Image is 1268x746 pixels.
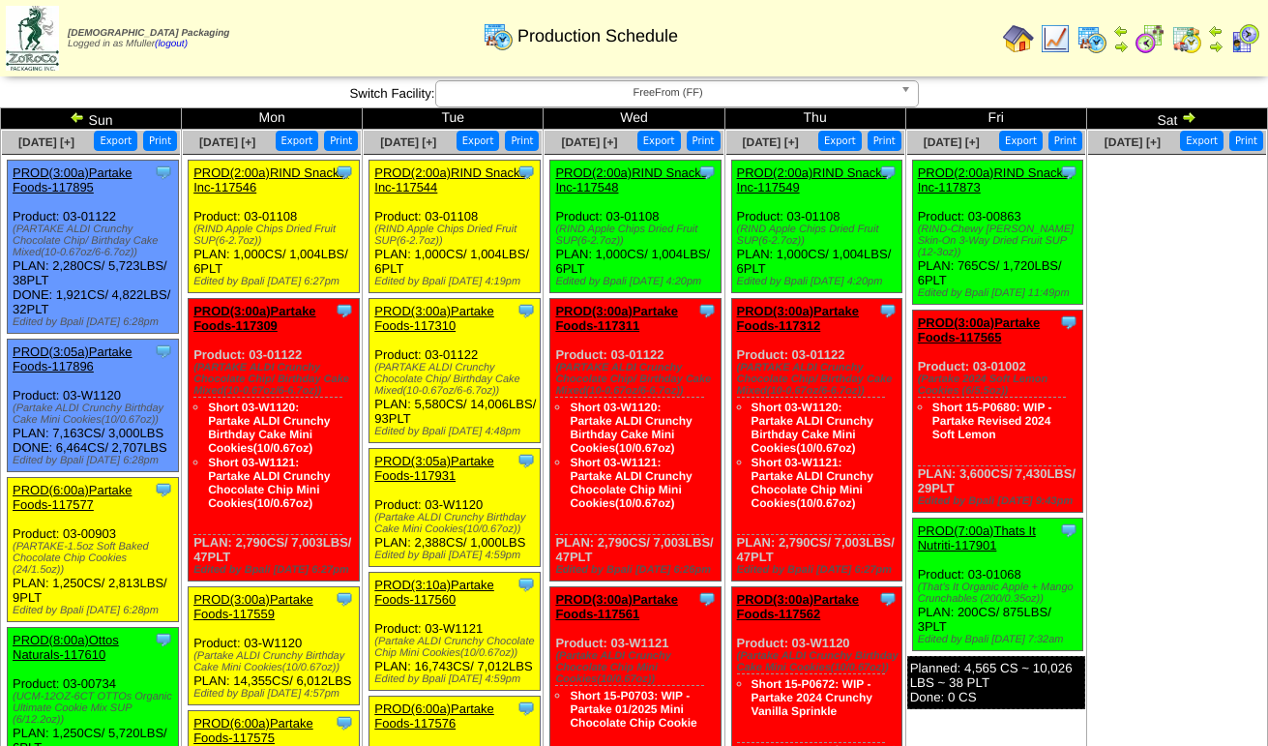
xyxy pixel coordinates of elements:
td: Thu [724,108,905,130]
button: Print [687,131,721,151]
img: Tooltip [878,163,898,182]
a: [DATE] [+] [380,135,436,149]
div: Product: 03-01122 PLAN: 2,790CS / 7,003LBS / 47PLT [731,299,902,582]
div: (Partake ALDI Crunchy Chocolate Chip Mini Cookies(10/0.67oz)) [374,636,540,659]
a: PROD(6:00a)Partake Foods-117576 [374,701,494,731]
div: Edited by Bpali [DATE] 4:59pm [374,550,540,561]
img: Tooltip [516,699,536,718]
img: Tooltip [154,342,173,361]
button: Print [324,131,358,151]
a: PROD(7:00a)Thats It Nutriti-117901 [918,523,1036,552]
img: Tooltip [335,589,354,609]
img: Tooltip [697,589,717,609]
img: Tooltip [878,589,898,609]
img: Tooltip [1059,313,1078,332]
a: PROD(3:05a)Partake Foods-117931 [374,454,494,483]
div: Edited by Bpali [DATE] 7:32am [918,634,1083,645]
div: (Partake ALDI Crunchy Birthday Cake Mini Cookies(10/0.67oz)) [374,512,540,535]
img: Tooltip [1059,163,1078,182]
div: (Partake ALDI Crunchy Birthday Cake Mini Cookies(10/0.67oz)) [13,403,178,426]
a: (logout) [155,39,188,49]
div: Edited by Bpali [DATE] 4:20pm [737,276,902,287]
a: PROD(3:00a)Partake Foods-117309 [193,304,315,333]
button: Export [637,131,681,151]
img: Tooltip [154,163,173,182]
div: (PARTAKE ALDI Crunchy Chocolate Chip/ Birthday Cake Mixed(10-0.67oz/6-6.7oz)) [737,362,902,397]
img: zoroco-logo-small.webp [6,6,59,71]
div: Product: 03-01108 PLAN: 1,000CS / 1,004LBS / 6PLT [731,161,902,293]
div: Edited by Bpali [DATE] 11:49pm [918,287,1083,299]
div: (PARTAKE-1.5oz Soft Baked Chocolate Chip Cookies (24/1.5oz)) [13,541,178,576]
img: Tooltip [516,575,536,594]
div: Product: 03-01122 PLAN: 2,280CS / 5,723LBS / 38PLT DONE: 1,921CS / 4,822LBS / 32PLT [8,161,179,334]
div: Edited by Bpali [DATE] 9:43pm [918,495,1083,507]
a: PROD(3:00a)Partake Foods-117559 [193,592,313,621]
img: calendarprod.gif [483,20,514,51]
a: PROD(2:00a)RIND Snacks, Inc-117548 [555,165,710,194]
button: Export [999,131,1043,151]
img: arrowleft.gif [1208,23,1224,39]
a: Short 03-W1120: Partake ALDI Crunchy Birthday Cake Mini Cookies(10/0.67oz) [208,401,330,455]
img: Tooltip [516,163,536,182]
a: PROD(6:00a)Partake Foods-117577 [13,483,133,512]
button: Export [94,131,137,151]
div: Product: 03-01108 PLAN: 1,000CS / 1,004LBS / 6PLT [189,161,360,293]
a: [DATE] [+] [1105,135,1161,149]
a: PROD(2:00a)RIND Snacks, Inc-117546 [193,165,348,194]
div: Edited by Bpali [DATE] 6:27pm [737,564,902,576]
td: Sat [1086,108,1267,130]
img: Tooltip [1059,521,1078,540]
a: Short 03-W1121: Partake ALDI Crunchy Chocolate Chip Mini Cookies(10/0.67oz) [570,456,692,510]
a: PROD(3:00a)Partake Foods-117312 [737,304,859,333]
img: calendarprod.gif [1076,23,1107,54]
td: Fri [905,108,1086,130]
a: [DATE] [+] [924,135,980,149]
div: Edited by Bpali [DATE] 4:57pm [193,688,359,700]
img: Tooltip [154,630,173,649]
button: Export [457,131,500,151]
div: Product: 03-01002 PLAN: 3,600CS / 7,430LBS / 29PLT [912,311,1083,513]
img: arrowright.gif [1113,39,1129,54]
button: Print [143,131,177,151]
div: (Partake ALDI Crunchy Birthday Cake Mini Cookies(10/0.67oz)) [193,650,359,673]
div: (Partake ALDI Crunchy Birthday Cake Mini Cookies(10/0.67oz)) [737,650,902,673]
a: Short 03-W1121: Partake ALDI Crunchy Chocolate Chip Mini Cookies(10/0.67oz) [752,456,873,510]
a: PROD(2:00a)RIND Snacks, Inc-117544 [374,165,529,194]
td: Mon [182,108,363,130]
div: Edited by Bpali [DATE] 4:20pm [555,276,721,287]
div: Product: 03-W1121 PLAN: 16,743CS / 7,012LBS [369,573,541,691]
a: PROD(3:00a)Partake Foods-117311 [555,304,677,333]
a: [DATE] [+] [18,135,74,149]
a: PROD(6:00a)Partake Foods-117575 [193,716,313,745]
img: Tooltip [697,301,717,320]
span: [DEMOGRAPHIC_DATA] Packaging [68,28,229,39]
div: Edited by Bpali [DATE] 6:27pm [193,276,359,287]
img: calendarinout.gif [1171,23,1202,54]
td: Tue [363,108,544,130]
img: calendarblend.gif [1135,23,1165,54]
div: Edited by Bpali [DATE] 4:48pm [374,426,540,437]
a: Short 03-W1121: Partake ALDI Crunchy Chocolate Chip Mini Cookies(10/0.67oz) [208,456,330,510]
img: Tooltip [154,480,173,499]
a: Short 15-P0680: WIP - Partake Revised 2024 Soft Lemon [932,401,1052,441]
div: Product: 03-01122 PLAN: 2,790CS / 7,003LBS / 47PLT [550,299,722,582]
img: Tooltip [335,301,354,320]
div: Edited by Bpali [DATE] 6:27pm [193,564,359,576]
div: (Partake 2024 Soft Lemon Cookies (6/5.5oz)) [918,373,1083,397]
a: Short 03-W1120: Partake ALDI Crunchy Birthday Cake Mini Cookies(10/0.67oz) [570,401,692,455]
div: (That's It Organic Apple + Mango Crunchables (200/0.35oz)) [918,582,1083,605]
img: Tooltip [516,301,536,320]
a: PROD(3:00a)Partake Foods-117561 [555,592,677,621]
div: Product: 03-01108 PLAN: 1,000CS / 1,004LBS / 6PLT [550,161,722,293]
a: [DATE] [+] [199,135,255,149]
div: Edited by Bpali [DATE] 6:26pm [555,564,721,576]
a: [DATE] [+] [561,135,617,149]
img: arrowright.gif [1181,109,1196,125]
a: PROD(8:00a)Ottos Naturals-117610 [13,633,119,662]
div: (PARTAKE ALDI Crunchy Chocolate Chip/ Birthday Cake Mixed(10-0.67oz/6-6.7oz)) [374,362,540,397]
a: PROD(3:00a)Partake Foods-117310 [374,304,494,333]
img: line_graph.gif [1040,23,1071,54]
